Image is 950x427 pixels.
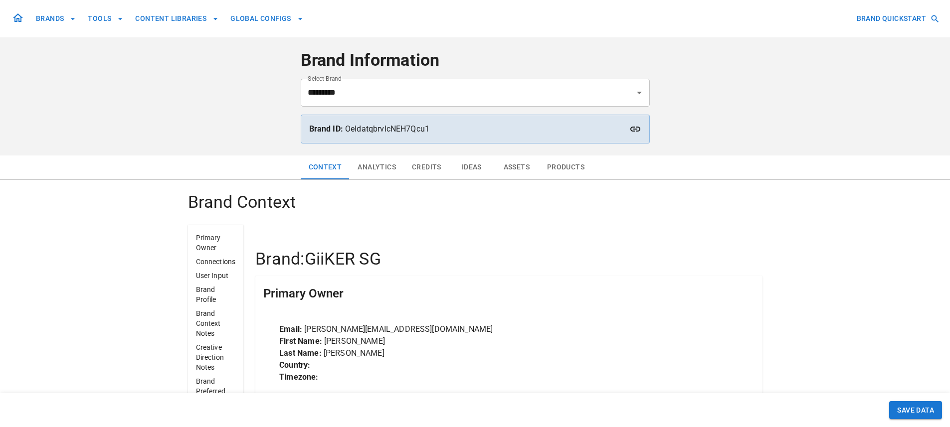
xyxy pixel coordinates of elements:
p: Brand Profile [196,285,236,304]
strong: Email: [279,324,302,334]
button: CONTENT LIBRARIES [131,9,222,28]
p: Creative Direction Notes [196,342,236,372]
p: Connections [196,257,236,267]
p: [PERSON_NAME] [279,347,738,359]
p: OeldatqbrvIcNEH7Qcu1 [309,123,641,135]
button: BRAND QUICKSTART [853,9,942,28]
p: User Input [196,271,236,281]
h5: Primary Owner [263,285,344,301]
button: Context [301,155,350,179]
strong: First Name: [279,336,322,346]
strong: Timezone: [279,372,318,382]
strong: Last Name: [279,348,322,358]
button: Credits [404,155,449,179]
p: Primary Owner [196,233,236,253]
button: SAVE DATA [889,401,942,420]
strong: Country: [279,360,310,370]
button: Products [539,155,592,179]
p: Brand Context Notes [196,308,236,338]
h4: Brand Context [188,192,762,213]
div: Primary Owner [255,276,762,311]
p: [PERSON_NAME][EMAIL_ADDRESS][DOMAIN_NAME] [279,323,738,335]
strong: Brand ID: [309,124,343,134]
button: GLOBAL CONFIGS [226,9,307,28]
label: Select Brand [308,74,342,83]
p: [PERSON_NAME] [279,335,738,347]
button: BRANDS [32,9,80,28]
h4: Brand: GiiKER SG [255,249,762,270]
button: Analytics [350,155,404,179]
button: TOOLS [84,9,127,28]
button: Open [632,86,646,100]
button: Ideas [449,155,494,179]
button: Assets [494,155,539,179]
h4: Brand Information [301,50,650,71]
p: Brand Preferred Products [196,376,236,406]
